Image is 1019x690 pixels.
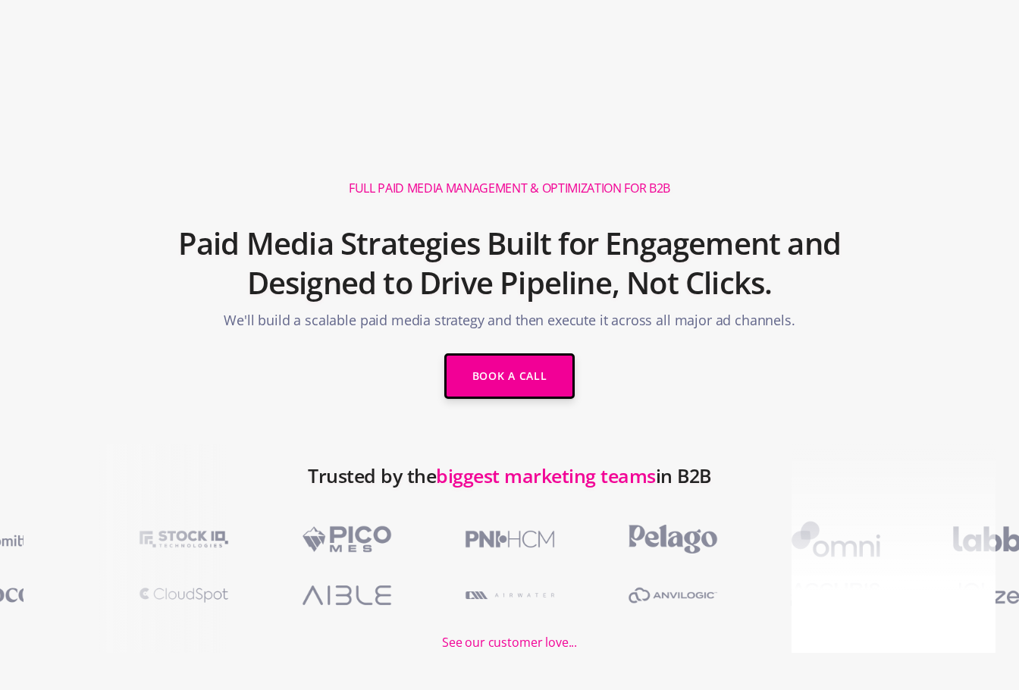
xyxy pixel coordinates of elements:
[436,463,656,488] span: biggest marketing teams
[769,517,901,561] img: Omni HR
[443,517,575,561] img: PNI
[606,517,738,561] img: PelagoHealth
[943,617,1019,690] iframe: Chat Widget
[149,216,870,310] h2: Paid Media Strategies Built for Engagement and Designed to Drive Pipeline, Not Clicks.
[349,180,670,196] h1: Full Paid Media Management & Optimization for B2B
[607,573,739,617] img: Anvilogic
[280,517,412,561] img: Pico MES
[308,456,711,517] h2: Trusted by the in B2B
[444,353,575,399] a: Book a Call
[117,517,249,561] img: StockIQ
[444,573,576,617] img: A1RWATER
[224,310,795,338] p: We'll build a scalable paid media strategy and then execute it across all major ad channels.
[118,573,250,617] img: CloudSpot
[281,573,413,617] img: Aible
[770,573,902,617] img: Accuris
